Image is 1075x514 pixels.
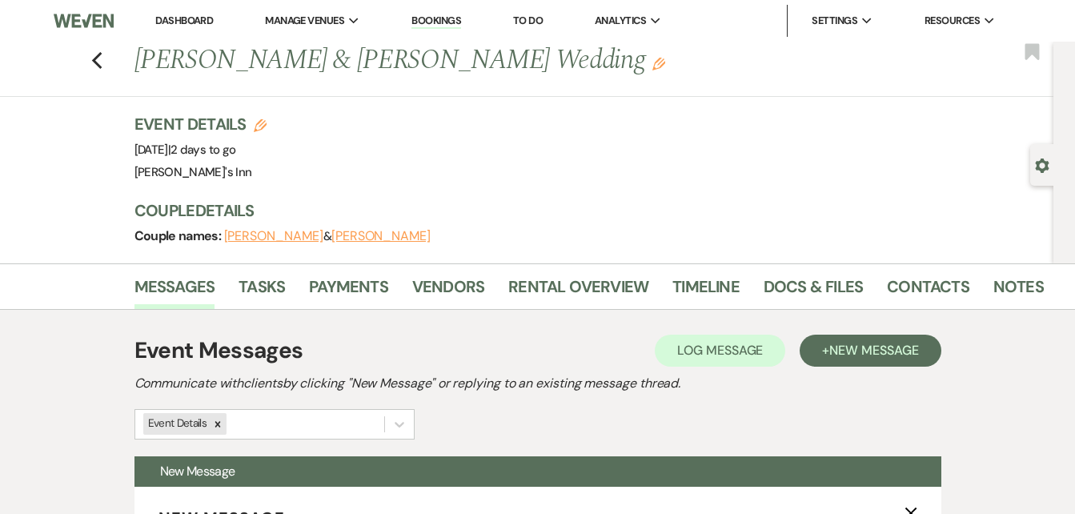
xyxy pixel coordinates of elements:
[239,274,285,309] a: Tasks
[170,142,235,158] span: 2 days to go
[134,274,215,309] a: Messages
[155,14,213,27] a: Dashboard
[508,274,648,309] a: Rental Overview
[224,228,431,244] span: &
[829,342,918,359] span: New Message
[655,335,785,367] button: Log Message
[1035,157,1049,172] button: Open lead details
[331,230,431,243] button: [PERSON_NAME]
[168,142,236,158] span: |
[764,274,863,309] a: Docs & Files
[160,463,235,480] span: New Message
[812,13,857,29] span: Settings
[412,274,484,309] a: Vendors
[134,199,1031,222] h3: Couple Details
[134,227,224,244] span: Couple names:
[134,142,236,158] span: [DATE]
[595,13,646,29] span: Analytics
[265,13,344,29] span: Manage Venues
[925,13,980,29] span: Resources
[887,274,969,309] a: Contacts
[411,14,461,29] a: Bookings
[134,164,252,180] span: [PERSON_NAME]'s Inn
[134,113,267,135] h3: Event Details
[672,274,740,309] a: Timeline
[309,274,388,309] a: Payments
[54,4,114,38] img: Weven Logo
[134,334,303,367] h1: Event Messages
[677,342,763,359] span: Log Message
[513,14,543,27] a: To Do
[993,274,1044,309] a: Notes
[143,413,210,434] div: Event Details
[134,42,852,80] h1: [PERSON_NAME] & [PERSON_NAME] Wedding
[800,335,941,367] button: +New Message
[134,374,941,393] h2: Communicate with clients by clicking "New Message" or replying to an existing message thread.
[224,230,323,243] button: [PERSON_NAME]
[652,56,665,70] button: Edit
